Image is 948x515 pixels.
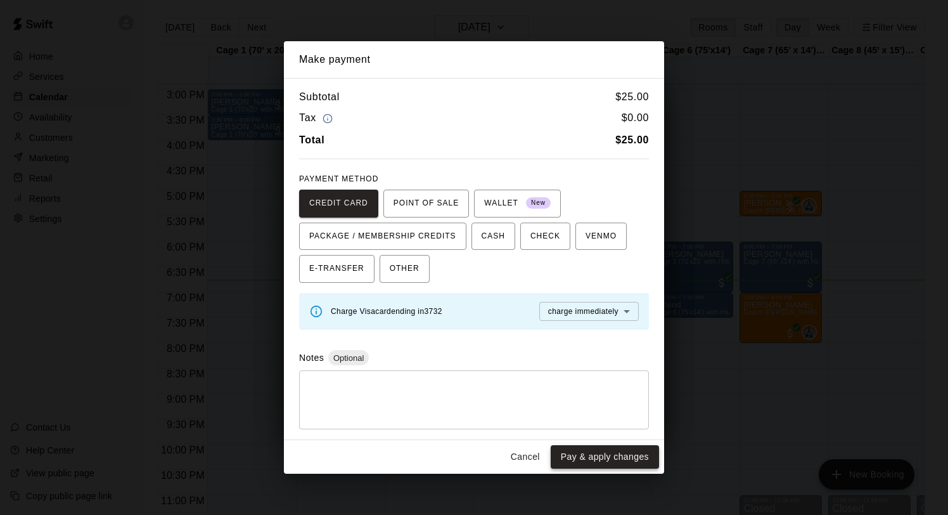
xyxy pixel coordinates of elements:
[622,110,649,127] h6: $ 0.00
[331,307,442,316] span: Charge Visa card ending in 3732
[575,223,627,251] button: VENMO
[505,445,546,469] button: Cancel
[471,223,515,251] button: CASH
[299,134,324,145] b: Total
[380,255,430,283] button: OTHER
[484,193,551,214] span: WALLET
[548,307,618,316] span: charge immediately
[328,353,369,363] span: Optional
[526,195,551,212] span: New
[299,255,375,283] button: E-TRANSFER
[299,174,378,183] span: PAYMENT METHOD
[309,226,456,247] span: PACKAGE / MEMBERSHIP CREDITS
[482,226,505,247] span: CASH
[299,110,336,127] h6: Tax
[309,259,364,279] span: E-TRANSFER
[299,223,466,251] button: PACKAGE / MEMBERSHIP CREDITS
[390,259,420,279] span: OTHER
[551,445,659,469] button: Pay & apply changes
[394,193,459,214] span: POINT OF SALE
[284,41,664,78] h2: Make payment
[299,190,378,218] button: CREDIT CARD
[615,89,649,105] h6: $ 25.00
[530,226,560,247] span: CHECK
[309,193,368,214] span: CREDIT CARD
[520,223,570,251] button: CHECK
[299,89,340,105] h6: Subtotal
[586,226,617,247] span: VENMO
[299,353,324,363] label: Notes
[383,190,469,218] button: POINT OF SALE
[474,190,561,218] button: WALLET New
[615,134,649,145] b: $ 25.00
